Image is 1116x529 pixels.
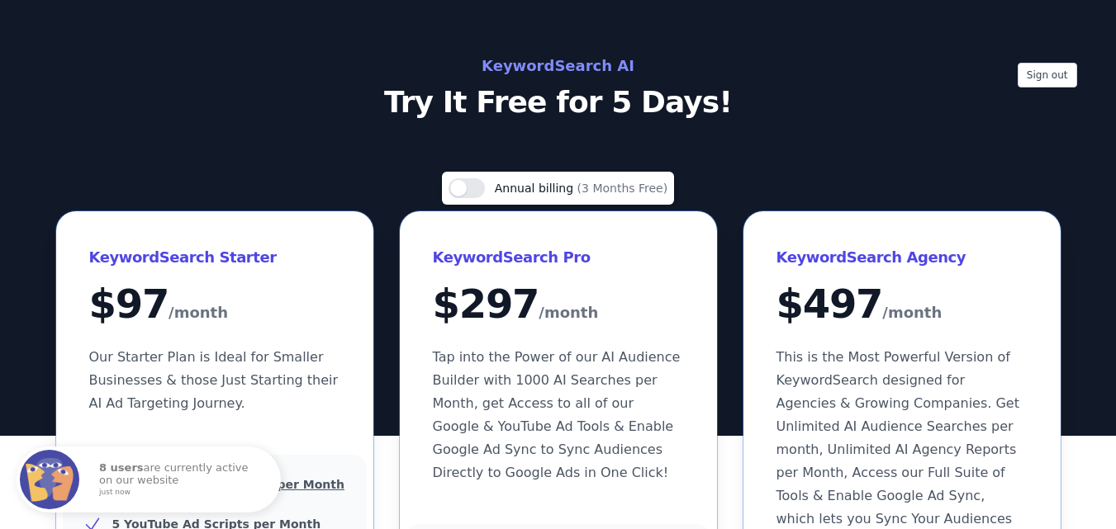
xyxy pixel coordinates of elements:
[99,489,259,497] small: just now
[433,284,684,326] div: $ 297
[99,462,264,496] p: are currently active on our website
[20,450,79,509] img: Fomo
[882,300,942,326] span: /month
[99,461,144,474] strong: 8 users
[433,349,681,480] span: Tap into the Power of our AI Audience Builder with 1000 AI Searches per Month, get Access to all ...
[495,182,577,195] span: Annual billing
[776,284,1028,326] div: $ 497
[577,182,668,195] span: (3 Months Free)
[89,244,340,271] h3: KeywordSearch Starter
[539,300,598,326] span: /month
[169,300,228,326] span: /month
[89,349,339,411] span: Our Starter Plan is Ideal for Smaller Businesses & those Just Starting their AI Ad Targeting Jour...
[433,244,684,271] h3: KeywordSearch Pro
[89,284,340,326] div: $ 97
[188,53,928,79] h2: KeywordSearch AI
[776,244,1028,271] h3: KeywordSearch Agency
[1018,63,1077,87] button: Sign out
[188,86,928,119] p: Try It Free for 5 Days!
